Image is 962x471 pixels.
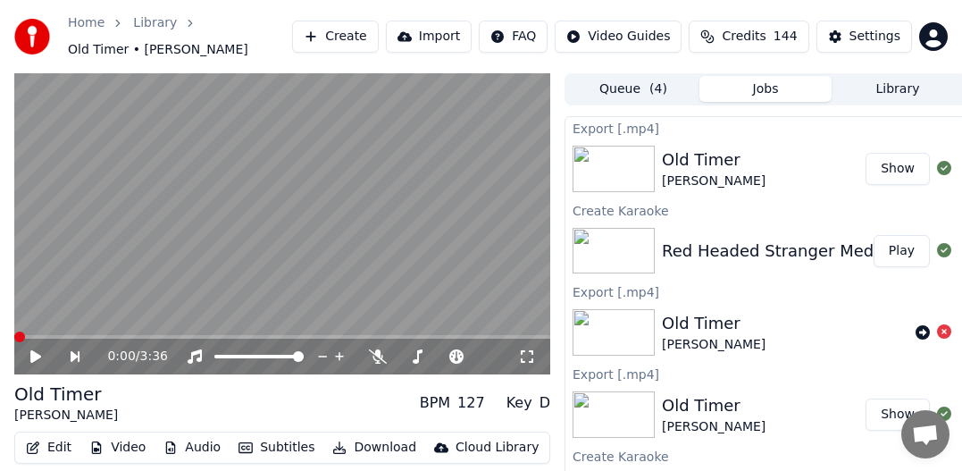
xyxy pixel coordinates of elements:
button: Show [866,153,930,185]
button: Edit [19,435,79,460]
span: 0:00 [107,348,135,366]
div: D [540,392,550,414]
a: Home [68,14,105,32]
div: Old Timer [662,393,765,418]
span: Credits [722,28,765,46]
div: [PERSON_NAME] [662,418,765,436]
button: Subtitles [231,435,322,460]
span: 3:36 [140,348,168,366]
nav: breadcrumb [68,14,292,59]
button: Video Guides [555,21,682,53]
div: [PERSON_NAME] [662,336,765,354]
div: Key [506,392,532,414]
div: Red Headed Stranger Medley [662,239,898,264]
div: BPM [420,392,450,414]
div: [PERSON_NAME] [14,407,118,425]
div: Old Timer [14,382,118,407]
button: Download [325,435,423,460]
div: Settings [849,28,900,46]
div: Old Timer [662,311,765,336]
button: Video [82,435,153,460]
button: Audio [156,435,228,460]
button: FAQ [479,21,548,53]
div: Old Timer [662,147,765,172]
div: [PERSON_NAME] [662,172,765,190]
button: Play [874,235,930,267]
span: Old Timer • [PERSON_NAME] [68,41,248,59]
span: ( 4 ) [649,80,667,98]
div: / [107,348,150,366]
div: Open chat [901,410,949,458]
button: Credits144 [689,21,808,53]
button: Create [292,21,379,53]
a: Library [133,14,177,32]
button: Settings [816,21,912,53]
span: 144 [774,28,798,46]
div: Cloud Library [456,439,539,457]
div: 127 [457,392,485,414]
button: Jobs [699,76,832,102]
img: youka [14,19,50,55]
button: Import [386,21,472,53]
button: Queue [567,76,699,102]
button: Show [866,399,930,431]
